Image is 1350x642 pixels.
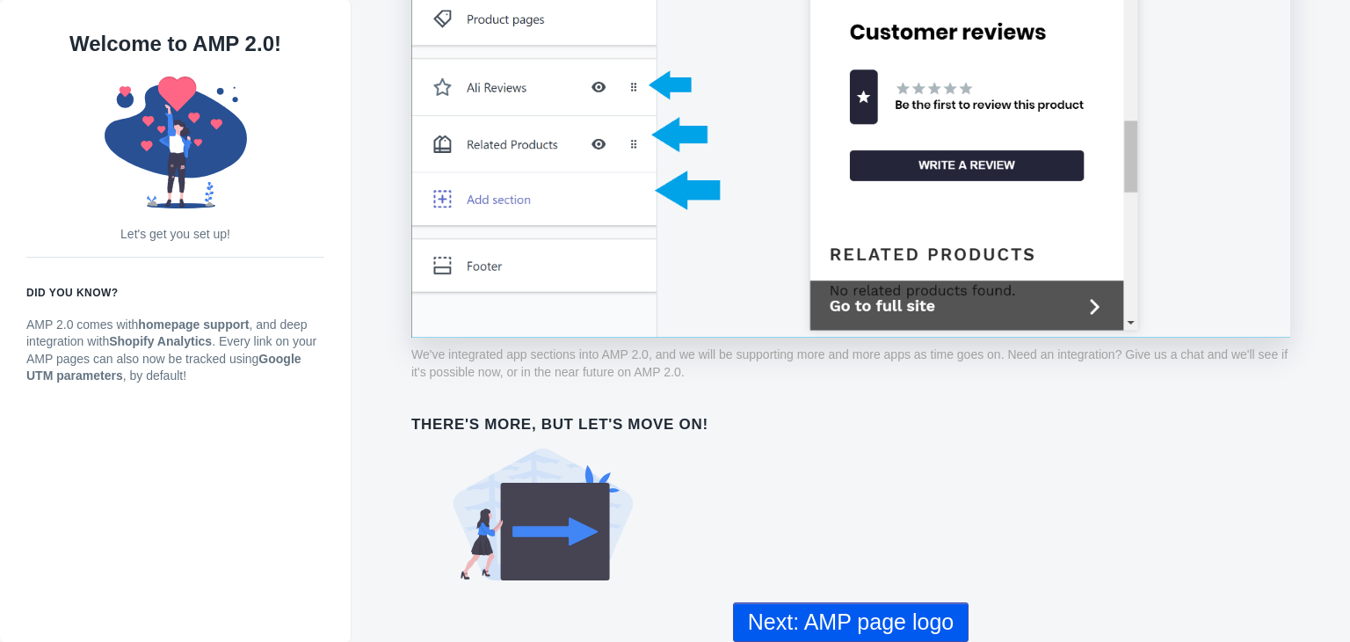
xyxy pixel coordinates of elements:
[26,352,301,383] strong: Google UTM parameters
[138,317,249,332] strong: homepage support
[26,226,324,244] p: Let's get you set up!
[1262,554,1329,621] iframe: Drift Widget Chat Controller
[26,317,324,385] p: AMP 2.0 comes with , and deep integration with . Every link on your AMP pages can also now be tra...
[411,416,1290,434] h6: There's more, but let's move on!
[26,26,324,62] h1: Welcome to AMP 2.0!
[26,284,324,302] h6: Did you know?
[411,347,1290,381] p: We've integrated app sections into AMP 2.0, and we will be supporting more and more apps as time ...
[733,602,969,642] button: Next: AMP page logo
[109,334,212,348] strong: Shopify Analytics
